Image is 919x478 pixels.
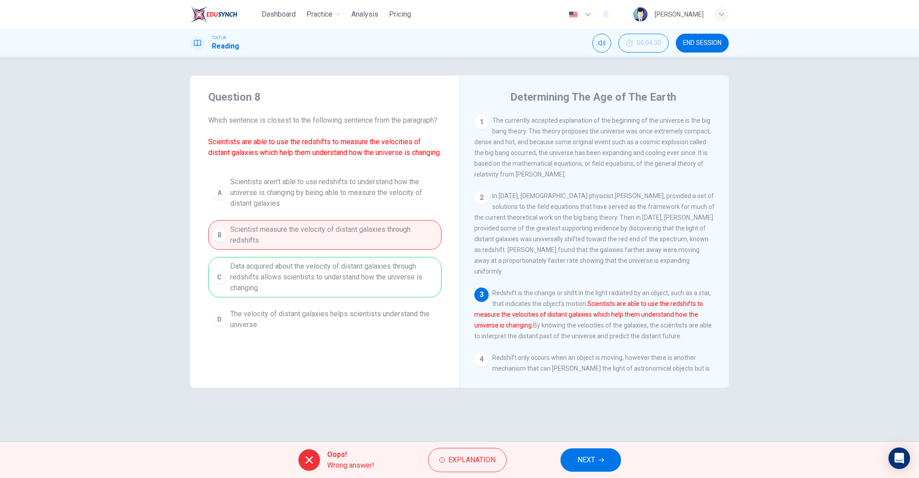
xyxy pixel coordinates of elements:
span: Dashboard [262,9,296,20]
span: Explanation [448,454,495,466]
span: Practice [306,9,333,20]
div: 2 [474,190,489,205]
img: en [568,11,579,18]
span: Pricing [389,9,411,20]
span: TOEFL® [212,35,226,41]
button: Pricing [385,6,415,22]
div: 4 [474,352,489,367]
div: Open Intercom Messenger [888,447,910,469]
span: END SESSION [683,40,722,47]
span: Redshift only occurs when an object is moving, however there is another mechanism that can [PERSO... [474,354,710,426]
img: Profile picture [633,7,648,22]
button: END SESSION [676,34,729,53]
span: Analysis [351,9,378,20]
span: Oops! [327,449,374,460]
div: 1 [474,115,489,129]
span: In [DATE], [DEMOGRAPHIC_DATA] physicist [PERSON_NAME], provided a set of solutions to the field e... [474,192,715,275]
img: EduSynch logo [190,5,237,23]
span: NEXT [578,454,595,466]
button: NEXT [560,448,621,472]
span: The currently accepted explanation of the beginning of the universe is the big bang theory. This ... [474,117,711,178]
button: Analysis [348,6,382,22]
h4: Determining The Age of The Earth [510,90,676,104]
span: Which sentence is closest to the following sentence from the paragraph? [208,115,442,158]
div: Hide [618,34,669,53]
font: Scientists are able to use the redshifts to measure the velocities of distant galaxies which help... [208,137,441,157]
span: Redshift is the change or shift in the light radiated by an object, such as a star, that indicate... [474,289,712,340]
h4: Question 8 [208,90,442,104]
font: Scientists are able to use the redshifts to measure the velocities of distant galaxies which help... [474,300,703,329]
a: EduSynch logo [190,5,258,23]
div: Mute [592,34,611,53]
h1: Reading [212,41,239,52]
span: Wrong answer! [327,460,374,471]
button: 00:04:30 [618,34,669,53]
span: 00:04:30 [637,40,661,47]
button: Practice [303,6,344,22]
div: [PERSON_NAME] [655,9,704,20]
button: Dashboard [258,6,299,22]
div: 3 [474,288,489,302]
button: Explanation [428,448,507,472]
